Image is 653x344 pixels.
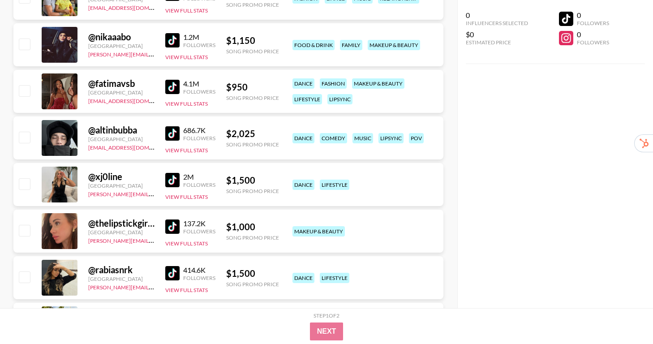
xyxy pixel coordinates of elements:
[340,40,362,50] div: family
[165,7,208,14] button: View Full Stats
[226,221,279,232] div: $ 1,000
[466,20,528,26] div: Influencers Selected
[226,268,279,279] div: $ 1,500
[183,79,215,88] div: 4.1M
[165,240,208,247] button: View Full Stats
[292,226,345,236] div: makeup & beauty
[226,175,279,186] div: $ 1,500
[165,173,180,187] img: TikTok
[368,40,420,50] div: makeup & beauty
[292,180,314,190] div: dance
[466,39,528,46] div: Estimated Price
[165,54,208,60] button: View Full Stats
[226,234,279,241] div: Song Promo Price
[226,95,279,101] div: Song Promo Price
[183,219,215,228] div: 137.2K
[88,125,155,136] div: @ altinbubba
[165,266,180,280] img: TikTok
[226,35,279,46] div: $ 1,150
[226,128,279,139] div: $ 2,025
[88,264,155,275] div: @ rabiasnrk
[88,171,155,182] div: @ xj0line
[352,78,404,89] div: makeup & beauty
[88,31,155,43] div: @ nikaaabo
[292,78,314,89] div: dance
[310,322,344,340] button: Next
[314,312,339,319] div: Step 1 of 2
[88,3,178,11] a: [EMAIL_ADDRESS][DOMAIN_NAME]
[577,30,609,39] div: 0
[88,136,155,142] div: [GEOGRAPHIC_DATA]
[226,281,279,288] div: Song Promo Price
[183,135,215,142] div: Followers
[165,80,180,94] img: TikTok
[88,49,221,58] a: [PERSON_NAME][EMAIL_ADDRESS][DOMAIN_NAME]
[88,275,155,282] div: [GEOGRAPHIC_DATA]
[183,42,215,48] div: Followers
[292,133,314,143] div: dance
[577,11,609,20] div: 0
[320,78,347,89] div: fashion
[409,133,424,143] div: pov
[608,299,642,333] iframe: Drift Widget Chat Controller
[165,287,208,293] button: View Full Stats
[88,229,155,236] div: [GEOGRAPHIC_DATA]
[577,39,609,46] div: Followers
[183,126,215,135] div: 686.7K
[88,43,155,49] div: [GEOGRAPHIC_DATA]
[88,218,155,229] div: @ thelipstickgirly
[226,1,279,8] div: Song Promo Price
[183,88,215,95] div: Followers
[320,273,349,283] div: lifestyle
[378,133,404,143] div: lipsync
[165,193,208,200] button: View Full Stats
[466,11,528,20] div: 0
[183,266,215,275] div: 414.6K
[352,133,373,143] div: music
[320,180,349,190] div: lifestyle
[292,94,322,104] div: lifestyle
[292,40,335,50] div: food & drink
[226,141,279,148] div: Song Promo Price
[88,182,155,189] div: [GEOGRAPHIC_DATA]
[165,126,180,141] img: TikTok
[88,189,263,198] a: [PERSON_NAME][EMAIL_ADDRESS][PERSON_NAME][DOMAIN_NAME]
[466,30,528,39] div: $0
[226,48,279,55] div: Song Promo Price
[88,142,178,151] a: [EMAIL_ADDRESS][DOMAIN_NAME]
[88,78,155,89] div: @ fatimavsb
[183,275,215,281] div: Followers
[577,20,609,26] div: Followers
[165,147,208,154] button: View Full Stats
[292,273,314,283] div: dance
[183,228,215,235] div: Followers
[165,100,208,107] button: View Full Stats
[88,96,178,104] a: [EMAIL_ADDRESS][DOMAIN_NAME]
[183,181,215,188] div: Followers
[226,82,279,93] div: $ 950
[88,236,263,244] a: [PERSON_NAME][EMAIL_ADDRESS][PERSON_NAME][DOMAIN_NAME]
[183,172,215,181] div: 2M
[165,33,180,47] img: TikTok
[226,188,279,194] div: Song Promo Price
[88,89,155,96] div: [GEOGRAPHIC_DATA]
[183,33,215,42] div: 1.2M
[88,282,263,291] a: [PERSON_NAME][EMAIL_ADDRESS][PERSON_NAME][DOMAIN_NAME]
[320,133,347,143] div: comedy
[327,94,352,104] div: lipsync
[165,219,180,234] img: TikTok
